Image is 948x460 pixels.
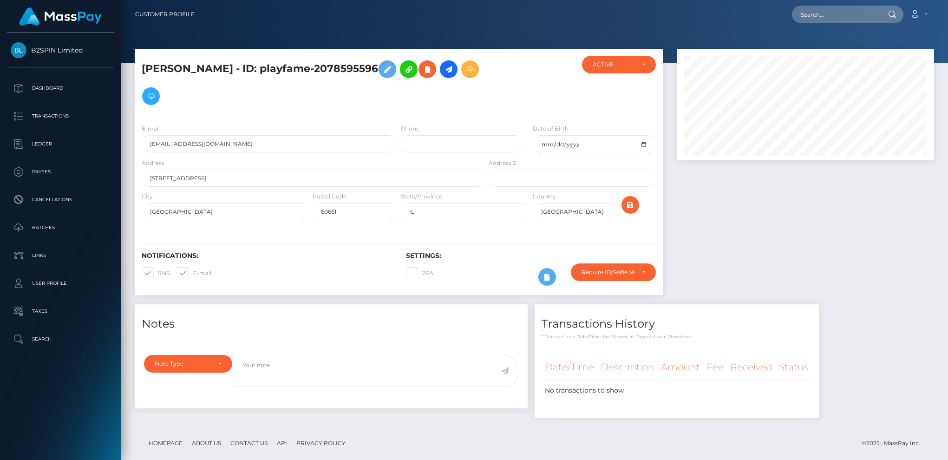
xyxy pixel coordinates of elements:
[142,316,521,332] h4: Notes
[11,109,110,123] p: Transactions
[703,355,727,380] th: Fee
[401,192,442,201] label: State/Province
[11,42,26,58] img: B2SPIN Limited
[135,5,195,24] a: Customer Profile
[406,267,433,279] label: 2FA
[597,355,658,380] th: Description
[406,252,656,260] h6: Settings:
[227,436,271,450] a: Contact Us
[313,192,347,201] label: Postal Code
[776,355,812,380] th: Status
[7,46,114,54] span: B2SPIN Limited
[142,252,392,260] h6: Notifications:
[11,137,110,151] p: Ledger
[273,436,291,450] a: API
[658,355,703,380] th: Amount
[593,61,635,68] div: ACTIVE
[142,159,164,167] label: Address
[533,192,556,201] label: Country
[11,221,110,235] p: Batches
[862,438,927,448] div: © 2025 , MassPay Inc.
[7,188,114,211] a: Cancellations
[792,6,879,23] input: Search...
[293,436,349,450] a: Privacy Policy
[177,267,211,279] label: E-mail
[7,244,114,267] a: Links
[11,165,110,179] p: Payees
[11,332,110,346] p: Search
[542,316,812,332] h4: Transactions History
[7,328,114,351] a: Search
[11,276,110,290] p: User Profile
[489,159,516,167] label: Address 2
[145,436,186,450] a: Homepage
[533,125,569,133] label: Date of Birth
[11,304,110,318] p: Taxes
[582,269,634,276] div: Require ID/Selfie Verification
[542,333,812,340] p: * Transactions date/time are shown in payee's local timezone
[188,436,225,450] a: About Us
[440,60,458,78] a: Initiate Payout
[7,105,114,128] a: Transactions
[7,77,114,100] a: Dashboard
[401,125,419,133] label: Phone
[7,272,114,295] a: User Profile
[7,300,114,323] a: Taxes
[7,216,114,239] a: Batches
[7,132,114,156] a: Ledger
[144,355,232,373] button: Note Type
[11,193,110,207] p: Cancellations
[155,360,211,368] div: Note Type
[7,160,114,184] a: Payees
[142,125,160,133] label: E-mail
[142,192,153,201] label: City
[542,380,812,401] td: No transactions to show
[542,355,597,380] th: Date/Time
[19,7,102,26] img: MassPay Logo
[727,355,776,380] th: Received
[582,56,656,73] button: ACTIVE
[142,267,170,279] label: SMS
[142,56,480,110] h5: [PERSON_NAME] - ID: playfame-2078595596
[11,249,110,263] p: Links
[571,263,656,281] button: Require ID/Selfie Verification
[11,81,110,95] p: Dashboard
